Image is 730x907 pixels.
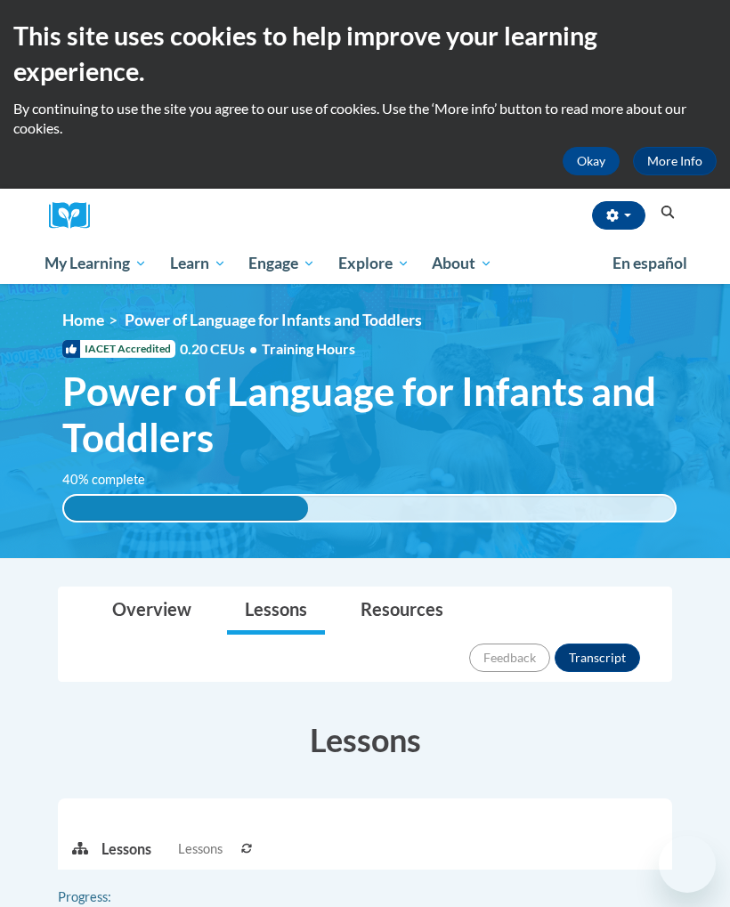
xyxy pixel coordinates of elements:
[343,587,461,635] a: Resources
[262,340,355,357] span: Training Hours
[62,368,677,462] span: Power of Language for Infants and Toddlers
[654,202,681,223] button: Search
[601,245,699,282] a: En español
[612,254,687,272] span: En español
[58,887,160,907] label: Progress:
[33,243,158,284] a: My Learning
[248,253,315,274] span: Engage
[62,340,175,358] span: IACET Accredited
[633,147,717,175] a: More Info
[158,243,238,284] a: Learn
[563,147,620,175] button: Okay
[49,202,102,230] img: Logo brand
[45,253,147,274] span: My Learning
[421,243,505,284] a: About
[13,99,717,138] p: By continuing to use the site you agree to our use of cookies. Use the ‘More info’ button to read...
[94,587,209,635] a: Overview
[469,644,550,672] button: Feedback
[62,470,165,490] label: 40% complete
[432,253,492,274] span: About
[31,243,699,284] div: Main menu
[101,839,151,859] p: Lessons
[592,201,645,230] button: Account Settings
[180,339,262,359] span: 0.20 CEUs
[170,253,226,274] span: Learn
[659,836,716,893] iframe: Button to launch messaging window
[49,202,102,230] a: Cox Campus
[62,311,104,329] a: Home
[249,340,257,357] span: •
[227,587,325,635] a: Lessons
[327,243,421,284] a: Explore
[178,839,223,859] span: Lessons
[338,253,410,274] span: Explore
[237,243,327,284] a: Engage
[125,311,422,329] span: Power of Language for Infants and Toddlers
[13,18,717,90] h2: This site uses cookies to help improve your learning experience.
[64,496,308,521] div: 40% complete
[555,644,640,672] button: Transcript
[58,717,672,762] h3: Lessons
